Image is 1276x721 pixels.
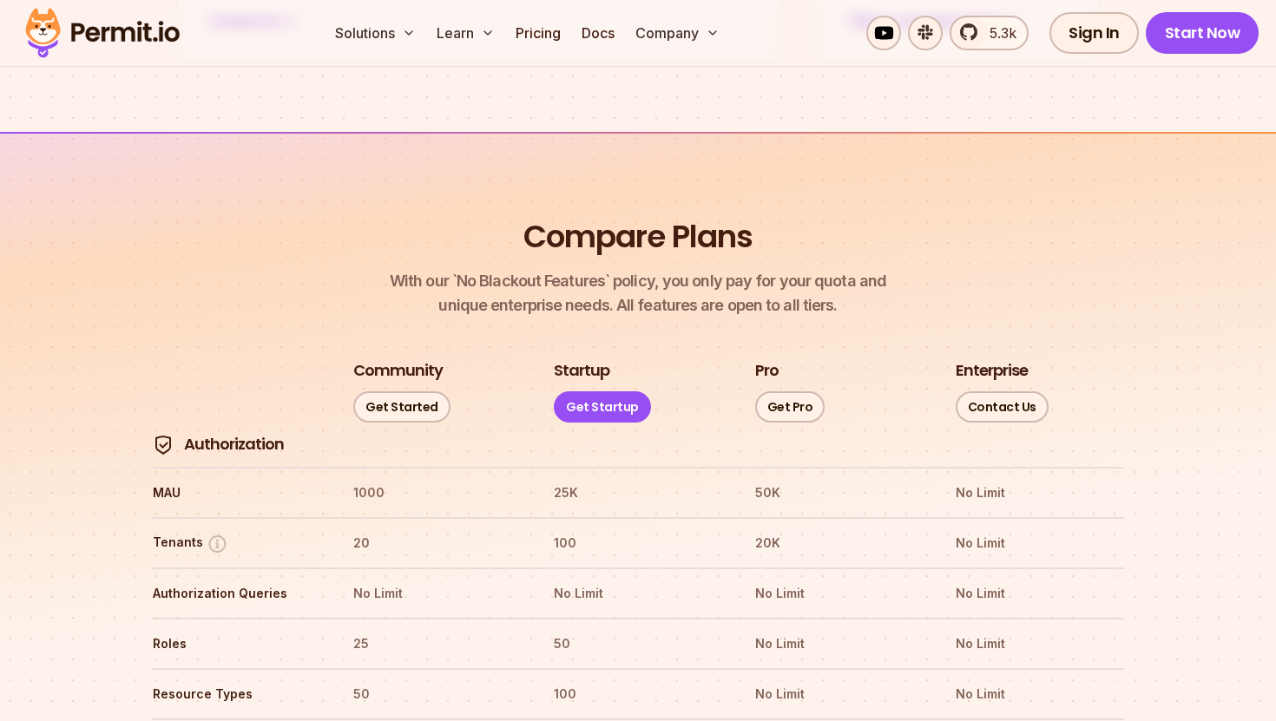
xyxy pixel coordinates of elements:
a: Get Pro [755,391,825,423]
th: No Limit [955,479,1124,507]
button: Tenants [153,533,228,554]
th: 50 [553,630,722,658]
button: Company [628,16,727,50]
a: 5.3k [950,16,1029,50]
th: 100 [553,680,722,708]
button: Learn [430,16,502,50]
span: With our `No Blackout Features` policy, you only pay for your quota and [390,269,886,293]
th: 1000 [352,479,522,507]
th: No Limit [955,630,1124,658]
th: No Limit [754,580,924,607]
th: No Limit [955,529,1124,557]
th: Authorization Queries [152,580,321,607]
th: MAU [152,479,321,507]
a: Get Started [353,391,451,423]
th: No Limit [955,680,1124,708]
th: 25 [352,630,522,658]
h3: Pro [755,360,779,382]
h4: Authorization [184,434,284,456]
span: 5.3k [979,23,1016,43]
th: No Limit [754,630,924,658]
a: Sign In [1049,12,1139,54]
a: Get Startup [554,391,651,423]
th: 50 [352,680,522,708]
th: 20 [352,529,522,557]
h3: Community [353,360,443,382]
p: unique enterprise needs. All features are open to all tiers. [390,269,886,318]
th: No Limit [553,580,722,607]
th: 20K [754,529,924,557]
a: Contact Us [956,391,1049,423]
a: Pricing [509,16,568,50]
h3: Enterprise [956,360,1028,382]
button: Solutions [328,16,423,50]
img: Permit logo [17,3,187,62]
th: No Limit [754,680,924,708]
h3: Startup [554,360,609,382]
th: 100 [553,529,722,557]
th: Roles [152,630,321,658]
th: Resource Types [152,680,321,708]
img: Authorization [153,435,174,456]
a: Docs [575,16,622,50]
a: Start Now [1146,12,1260,54]
th: No Limit [955,580,1124,607]
th: 50K [754,479,924,507]
th: No Limit [352,580,522,607]
h2: Compare Plans [523,215,753,259]
th: 25K [553,479,722,507]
